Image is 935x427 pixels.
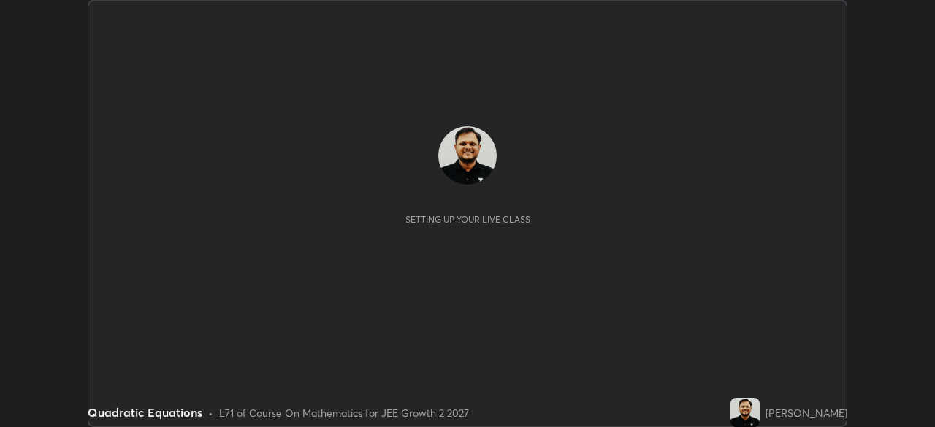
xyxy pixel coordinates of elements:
[405,214,530,225] div: Setting up your live class
[219,405,469,420] div: L71 of Course On Mathematics for JEE Growth 2 2027
[766,405,847,420] div: [PERSON_NAME]
[88,404,202,421] div: Quadratic Equations
[208,405,213,420] div: •
[438,126,497,185] img: 73d70f05cd564e35b158daee22f98a87.jpg
[730,398,760,427] img: 73d70f05cd564e35b158daee22f98a87.jpg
